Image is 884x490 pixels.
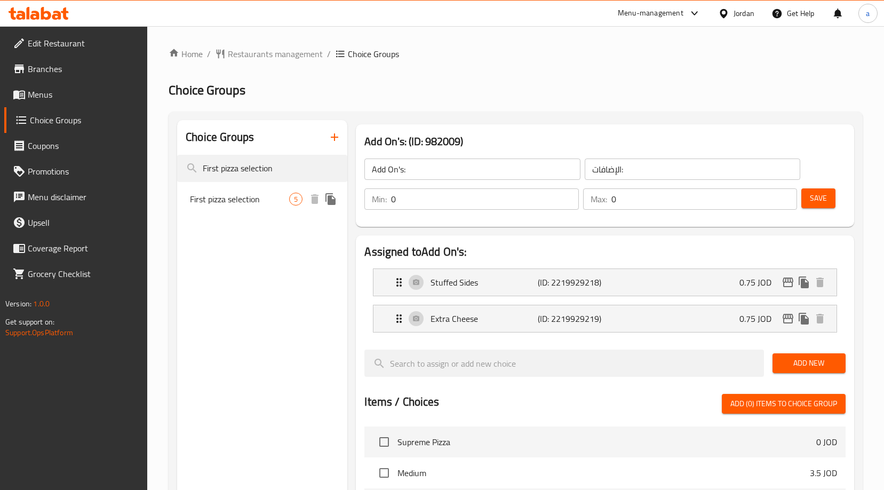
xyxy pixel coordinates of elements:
[215,48,323,60] a: Restaurants management
[373,431,395,453] span: Select choice
[866,7,870,19] span: a
[810,192,827,205] span: Save
[364,301,846,337] li: Expand
[4,82,148,107] a: Menus
[618,7,683,20] div: Menu-management
[30,114,139,127] span: Choice Groups
[373,462,395,484] span: Select choice
[739,312,780,325] p: 0.75 JOD
[5,297,31,311] span: Version:
[169,48,863,60] nav: breadcrumb
[307,191,323,207] button: delete
[538,276,609,289] p: (ID: 2219929218)
[28,62,139,75] span: Branches
[801,188,835,208] button: Save
[190,193,289,206] span: First pizza selection
[364,244,846,260] h2: Assigned to Add On's:
[28,242,139,255] span: Coverage Report
[5,326,73,339] a: Support.OpsPlatform
[28,37,139,50] span: Edit Restaurant
[730,397,837,410] span: Add (0) items to choice group
[4,184,148,210] a: Menu disclaimer
[4,133,148,159] a: Coupons
[810,467,837,479] p: 3.5 JOD
[327,48,331,60] li: /
[812,311,828,327] button: delete
[780,274,796,290] button: edit
[538,312,609,325] p: (ID: 2219929219)
[734,7,754,19] div: Jordan
[372,193,387,206] p: Min:
[28,139,139,152] span: Coupons
[373,269,837,296] div: Expand
[364,394,439,410] h2: Items / Choices
[397,467,810,479] span: Medium
[364,350,764,377] input: search
[780,311,796,327] button: edit
[431,312,538,325] p: Extra Cheese
[228,48,323,60] span: Restaurants management
[812,274,828,290] button: delete
[816,436,837,448] p: 0 JOD
[4,235,148,261] a: Coverage Report
[796,274,812,290] button: duplicate
[397,436,816,448] span: Supreme Pizza
[4,159,148,184] a: Promotions
[169,48,203,60] a: Home
[289,193,302,206] div: Choices
[4,210,148,235] a: Upsell
[364,133,846,150] h3: Add On's: (ID: 982009)
[781,357,837,370] span: Add New
[177,186,347,212] div: First pizza selection5deleteduplicate
[207,48,211,60] li: /
[772,353,846,373] button: Add New
[33,297,50,311] span: 1.0.0
[739,276,780,289] p: 0.75 JOD
[28,216,139,229] span: Upsell
[373,305,837,332] div: Expand
[290,194,302,204] span: 5
[28,267,139,280] span: Grocery Checklist
[4,56,148,82] a: Branches
[4,261,148,287] a: Grocery Checklist
[28,191,139,203] span: Menu disclaimer
[364,264,846,301] li: Expand
[348,48,399,60] span: Choice Groups
[169,78,245,102] span: Choice Groups
[5,315,54,329] span: Get support on:
[4,30,148,56] a: Edit Restaurant
[4,107,148,133] a: Choice Groups
[186,129,254,145] h2: Choice Groups
[177,155,347,182] input: search
[591,193,607,206] p: Max:
[722,394,846,414] button: Add (0) items to choice group
[323,191,339,207] button: duplicate
[28,165,139,178] span: Promotions
[431,276,538,289] p: Stuffed Sides
[28,88,139,101] span: Menus
[796,311,812,327] button: duplicate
